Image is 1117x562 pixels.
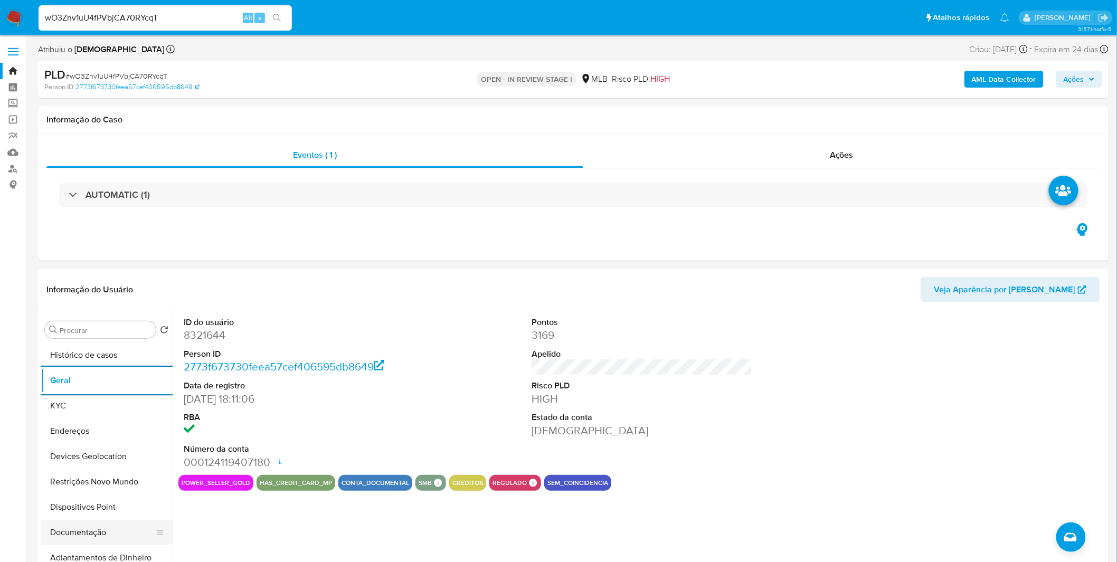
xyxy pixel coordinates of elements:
span: Risco PLD: [612,73,670,85]
span: Atribuiu o [38,44,164,55]
p: OPEN - IN REVIEW STAGE I [477,72,576,87]
span: Alt [244,13,252,23]
dt: Person ID [184,348,405,360]
button: Documentação [41,520,164,545]
dt: Apelido [532,348,753,360]
button: Retornar ao pedido padrão [160,326,168,337]
dt: ID do usuário [184,317,405,328]
button: Dispositivos Point [41,494,173,520]
span: # wO3Znv1uU4fPVbjCA70RYcqT [65,71,167,81]
span: s [258,13,261,23]
button: Ações [1056,71,1102,88]
dt: Número da conta [184,443,405,455]
input: Pesquise usuários ou casos... [39,11,292,25]
b: PLD [44,66,65,83]
button: smb [419,481,432,485]
span: Atalhos rápidos [933,12,990,23]
dd: HIGH [532,392,753,406]
button: Endereços [41,418,173,444]
h3: AUTOMATIC (1) [86,189,150,201]
dd: 8321644 [184,328,405,342]
div: Criou: [DATE] [970,42,1028,56]
h1: Informação do Caso [46,115,1100,125]
b: Person ID [44,82,73,92]
button: Restrições Novo Mundo [41,469,173,494]
button: sem_coincidencia [547,481,608,485]
dd: 000124119407180 [184,455,405,470]
button: search-icon [266,11,288,25]
button: Veja Aparência por [PERSON_NAME] [921,277,1100,302]
button: regulado [493,481,527,485]
dt: Data de registro [184,380,405,392]
dt: RBA [184,412,405,423]
dd: [DEMOGRAPHIC_DATA] [532,423,753,438]
dt: Pontos [532,317,753,328]
dd: [DATE] 18:11:06 [184,392,405,406]
span: - [1030,42,1033,56]
button: Histórico de casos [41,342,173,368]
button: has_credit_card_mp [260,481,332,485]
button: AML Data Collector [964,71,1044,88]
a: Notificações [1000,13,1009,22]
h1: Informação do Usuário [46,284,133,295]
button: Geral [41,368,173,393]
button: conta_documental [342,481,409,485]
span: Expira em 24 dias [1035,44,1099,55]
button: Procurar [49,326,58,334]
button: Devices Geolocation [41,444,173,469]
span: Ações [1064,71,1084,88]
input: Procurar [60,326,152,335]
a: 2773f673730feea57cef406595db8649 [75,82,200,92]
dt: Estado da conta [532,412,753,423]
b: [DEMOGRAPHIC_DATA] [72,43,164,55]
dd: 3169 [532,328,753,342]
dt: Risco PLD [532,380,753,392]
a: Sair [1098,12,1109,23]
span: Veja Aparência por [PERSON_NAME] [934,277,1075,302]
p: igor.silva@mercadolivre.com [1035,13,1094,23]
a: 2773f673730feea57cef406595db8649 [184,359,385,374]
span: HIGH [650,73,670,85]
b: AML Data Collector [972,71,1036,88]
button: creditos [452,481,483,485]
span: Ações [830,149,854,161]
button: power_seller_gold [182,481,250,485]
button: KYC [41,393,173,418]
div: MLB [581,73,608,85]
div: AUTOMATIC (1) [59,183,1087,207]
span: Eventos ( 1 ) [293,149,337,161]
